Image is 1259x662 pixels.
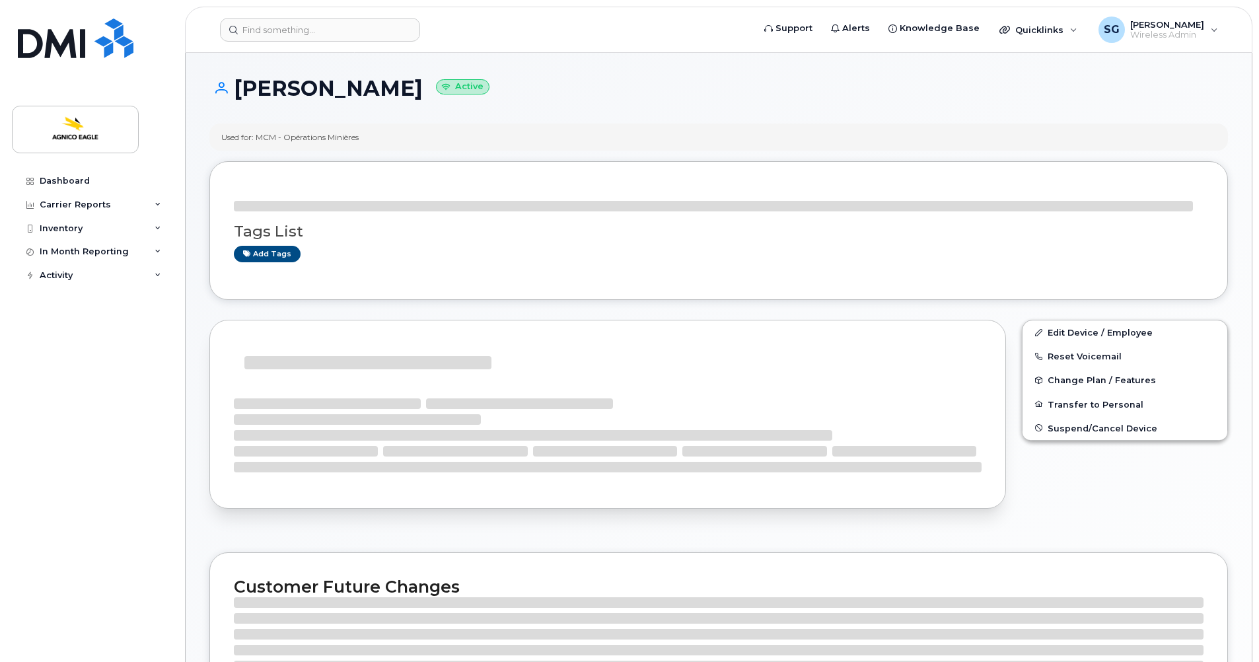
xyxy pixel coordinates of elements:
h1: [PERSON_NAME] [209,77,1228,100]
button: Reset Voicemail [1023,344,1227,368]
a: Edit Device / Employee [1023,320,1227,344]
button: Transfer to Personal [1023,392,1227,416]
button: Change Plan / Features [1023,368,1227,392]
h3: Tags List [234,223,1204,240]
h2: Customer Future Changes [234,577,1204,597]
button: Suspend/Cancel Device [1023,416,1227,440]
span: Change Plan / Features [1048,375,1156,385]
div: Used for: MCM - Opérations Minières [221,131,359,143]
small: Active [436,79,489,94]
span: Suspend/Cancel Device [1048,423,1157,433]
a: Add tags [234,246,301,262]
